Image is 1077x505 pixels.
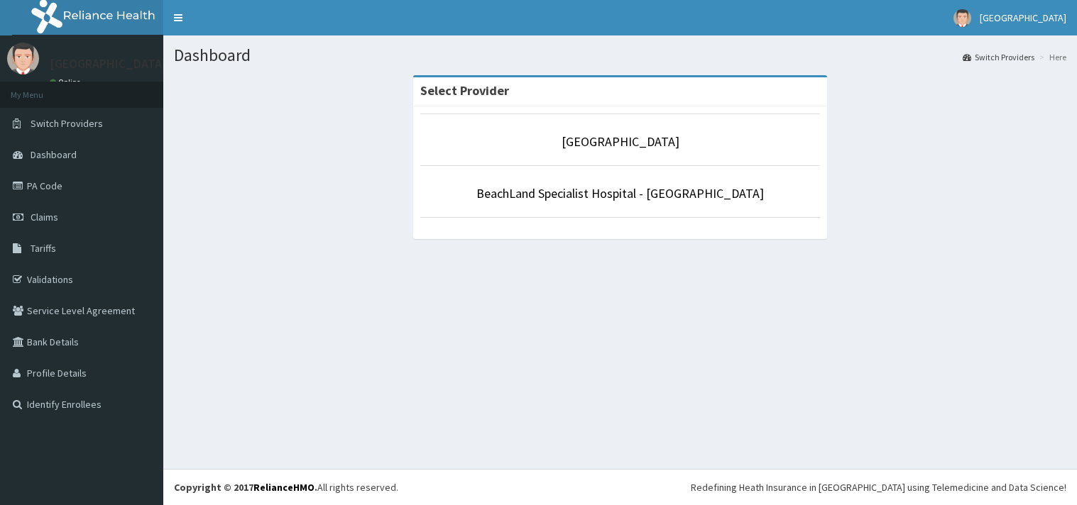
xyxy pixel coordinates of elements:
[31,117,103,130] span: Switch Providers
[163,469,1077,505] footer: All rights reserved.
[31,211,58,223] span: Claims
[174,46,1066,65] h1: Dashboard
[963,51,1034,63] a: Switch Providers
[50,57,167,70] p: [GEOGRAPHIC_DATA]
[476,185,764,201] a: BeachLand Specialist Hospital - [GEOGRAPHIC_DATA]
[50,77,84,87] a: Online
[691,480,1066,494] div: Redefining Heath Insurance in [GEOGRAPHIC_DATA] using Telemedicine and Data Science!
[174,481,317,494] strong: Copyright © 2017 .
[7,43,39,74] img: User Image
[420,82,509,99] strong: Select Provider
[253,481,315,494] a: RelianceHMO
[1036,51,1066,63] li: Here
[980,11,1066,24] span: [GEOGRAPHIC_DATA]
[31,148,77,161] span: Dashboard
[31,242,56,255] span: Tariffs
[953,9,971,27] img: User Image
[562,133,679,150] a: [GEOGRAPHIC_DATA]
